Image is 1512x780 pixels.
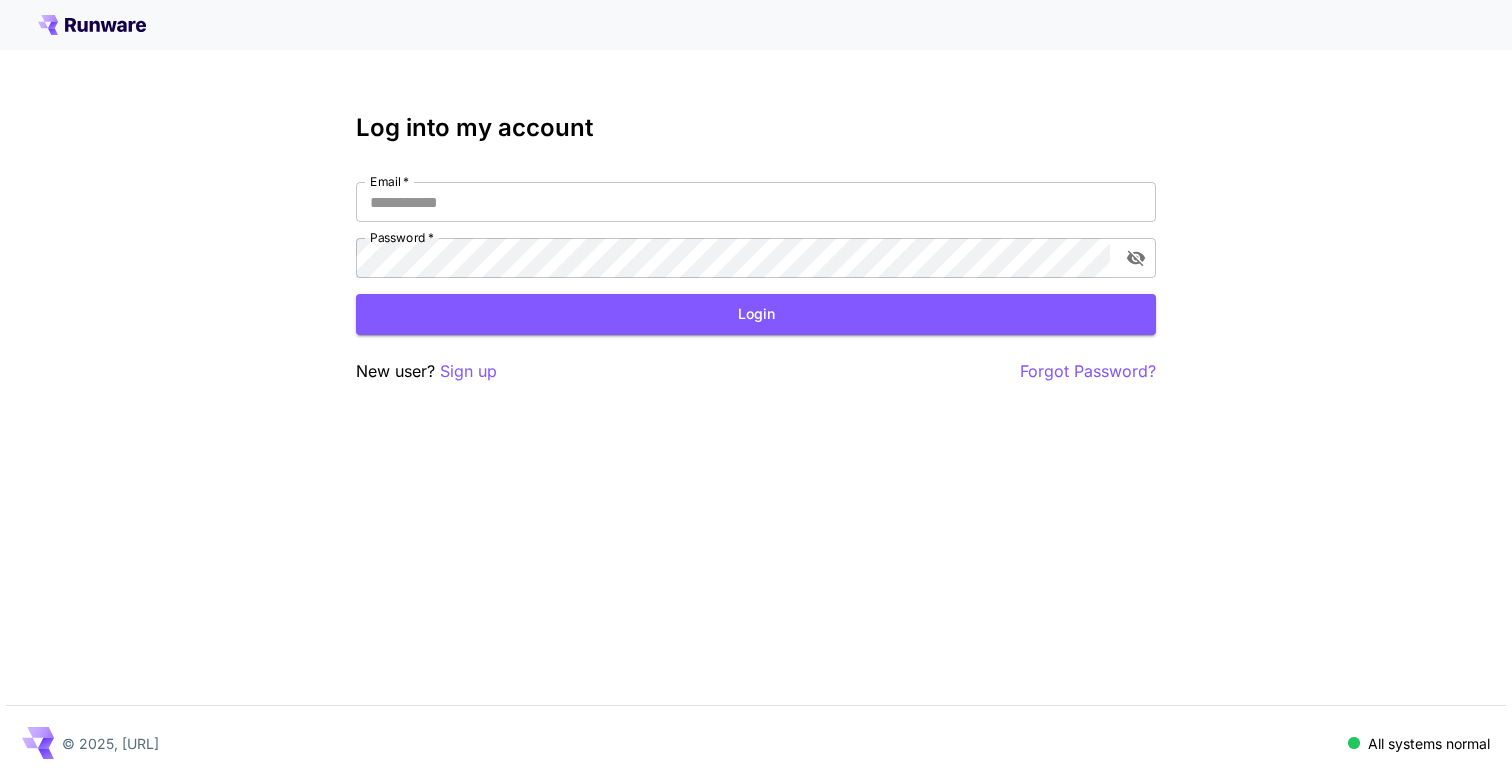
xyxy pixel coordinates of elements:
p: New user? [356,359,497,384]
p: All systems normal [1368,733,1490,754]
button: Forgot Password? [1020,359,1156,384]
label: Password [370,229,434,246]
button: toggle password visibility [1118,240,1154,276]
p: © 2025, [URL] [62,733,159,754]
button: Login [356,294,1156,335]
button: Sign up [440,359,497,384]
h3: Log into my account [356,114,1156,142]
label: Email [370,173,409,190]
